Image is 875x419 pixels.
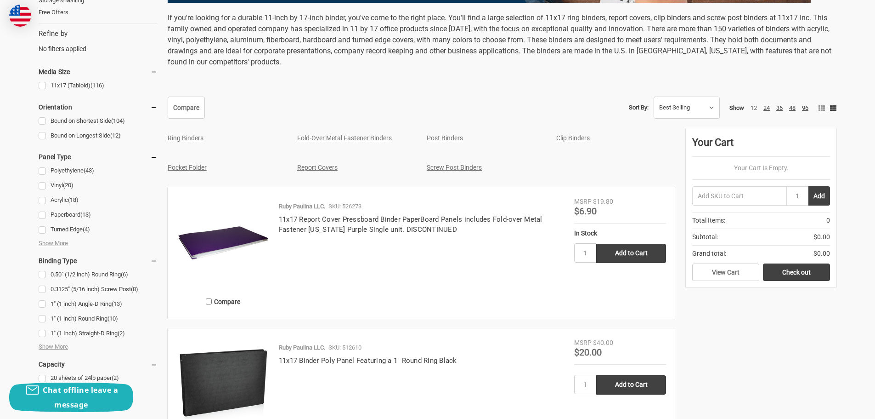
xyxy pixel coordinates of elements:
[279,202,325,211] p: Ruby Paulina LLC.
[692,163,830,173] p: Your Cart Is Empty.
[574,347,602,358] span: $20.00
[39,6,158,18] a: Free Offers
[107,315,118,322] span: (10)
[39,66,158,77] h5: Media Size
[593,198,613,205] span: $19.80
[121,271,128,278] span: (6)
[574,206,597,217] span: $6.90
[692,232,718,242] span: Subtotal:
[9,383,133,412] button: Chat offline leave a message
[593,339,613,346] span: $40.00
[110,132,121,139] span: (12)
[692,186,786,206] input: Add SKU to Cart
[574,229,666,238] div: In Stock
[596,244,666,263] input: Add to Cart
[328,202,361,211] p: SKU: 526273
[802,104,808,111] a: 96
[39,209,158,221] a: Paperboard
[328,343,361,352] p: SKU: 512610
[9,5,31,27] img: duty and tax information for United States
[111,117,125,124] span: (104)
[118,330,125,337] span: (2)
[39,151,158,162] h5: Panel Type
[39,194,158,207] a: Acrylic
[692,264,759,281] a: View Cart
[177,197,269,289] img: 11x17 Report Cover Pressboard Binder PaperBoard Panels includes Fold-over Metal Fastener Louisian...
[574,197,592,207] div: MSRP
[39,179,158,192] a: Vinyl
[789,104,796,111] a: 48
[39,372,158,385] a: 20 sheets of 24lb paper
[83,226,90,233] span: (4)
[729,104,744,111] span: Show
[63,182,73,189] span: (20)
[39,342,68,351] span: Show More
[39,255,158,266] h5: Binding Type
[39,102,158,113] h5: Orientation
[692,249,726,258] span: Grand total:
[763,104,770,111] a: 24
[574,338,592,348] div: MSRP
[168,164,207,171] a: Pocket Folder
[39,327,158,340] a: 1" (1 Inch) Straight-D Ring
[90,82,104,89] span: (116)
[427,164,482,171] a: Screw Post Binders
[39,313,158,325] a: 1" (1 inch) Round Ring
[80,211,91,218] span: (13)
[177,294,269,309] label: Compare
[692,135,830,157] div: Your Cart
[279,343,325,352] p: Ruby Paulina LLC.
[39,239,68,248] span: Show More
[297,134,392,142] a: Fold-Over Metal Fastener Binders
[39,165,158,177] a: Polyethylene
[206,298,212,304] input: Compare
[39,29,158,39] h5: Refine by
[279,215,542,234] a: 11x17 Report Cover Pressboard Binder PaperBoard Panels includes Fold-over Metal Fastener [US_STAT...
[776,104,783,111] a: 36
[39,80,158,92] a: 11x17 (Tabloid)
[629,101,649,115] label: Sort By:
[813,232,830,242] span: $0.00
[39,269,158,281] a: 0.50" (1/2 inch) Round Ring
[813,249,830,258] span: $0.00
[751,104,757,111] a: 12
[84,167,94,174] span: (43)
[112,300,122,307] span: (13)
[39,224,158,236] a: Turned Edge
[279,356,457,365] a: 11x17 Binder Poly Panel Featuring a 1" Round Ring Black
[168,134,203,142] a: Ring Binders
[43,385,118,410] span: Chat offline leave a message
[39,298,158,310] a: 1" (1 inch) Angle-D Ring
[808,186,830,206] button: Add
[168,97,205,119] a: Compare
[39,29,158,53] div: No filters applied
[39,359,158,370] h5: Capacity
[763,264,830,281] a: Check out
[556,134,590,142] a: Clip Binders
[427,134,463,142] a: Post Binders
[68,196,79,203] span: (18)
[692,216,725,225] span: Total Items:
[39,130,158,142] a: Bound on Longest Side
[131,286,138,293] span: (8)
[596,375,666,395] input: Add to Cart
[112,374,119,381] span: (2)
[39,115,158,127] a: Bound on Shortest Side
[297,164,338,171] a: Report Covers
[39,283,158,296] a: 0.3125" (5/16 inch) Screw Post
[826,216,830,225] span: 0
[168,13,831,66] span: If you're looking for a durable 11-inch by 17-inch binder, you've come to the right place. You'll...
